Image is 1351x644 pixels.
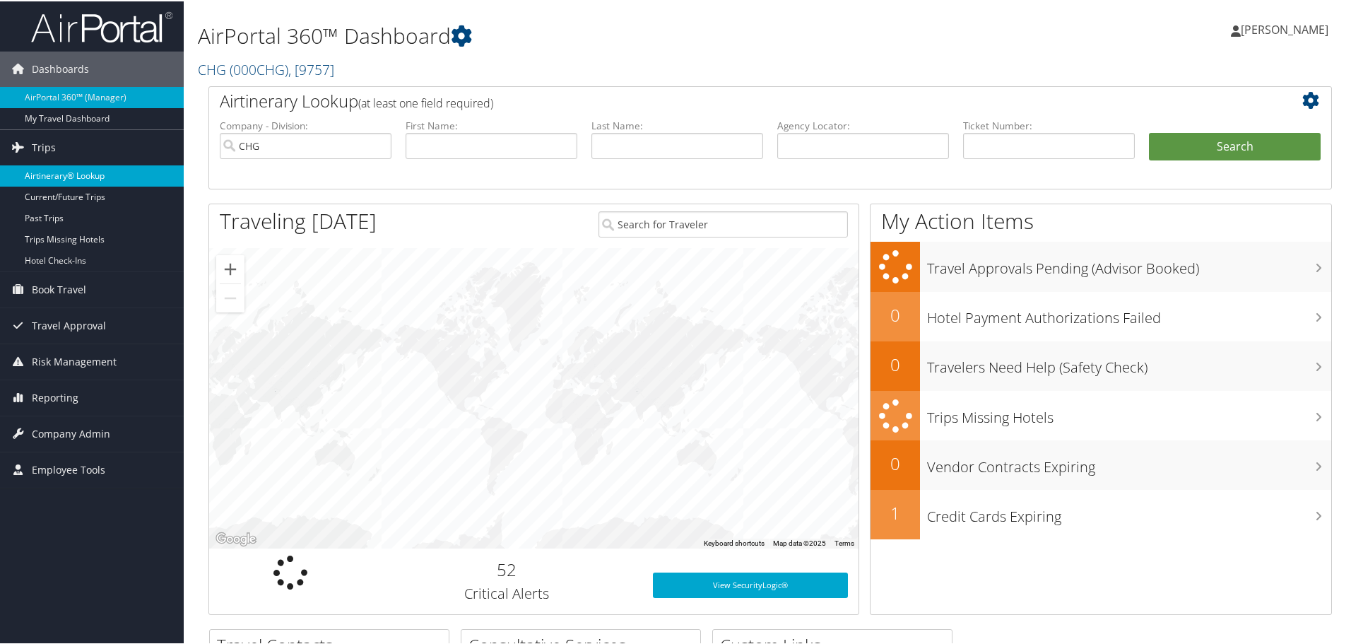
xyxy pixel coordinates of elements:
h1: AirPortal 360™ Dashboard [198,20,961,49]
span: Trips [32,129,56,164]
span: Dashboards [32,50,89,86]
button: Zoom in [216,254,244,282]
label: Ticket Number: [963,117,1135,131]
h3: Travel Approvals Pending (Advisor Booked) [927,250,1331,277]
label: Last Name: [591,117,763,131]
h2: 52 [382,556,632,580]
a: View SecurityLogic® [653,571,848,597]
label: First Name: [406,117,577,131]
span: Map data ©2025 [773,538,826,546]
h3: Travelers Need Help (Safety Check) [927,349,1331,376]
h2: 0 [871,450,920,474]
span: Risk Management [32,343,117,378]
h3: Hotel Payment Authorizations Failed [927,300,1331,327]
h2: 0 [871,302,920,326]
h3: Vendor Contracts Expiring [927,449,1331,476]
a: Trips Missing Hotels [871,390,1331,440]
input: Search for Traveler [598,210,848,236]
span: , [ 9757 ] [288,59,334,78]
span: [PERSON_NAME] [1241,21,1328,36]
h3: Trips Missing Hotels [927,399,1331,426]
a: 0Hotel Payment Authorizations Failed [871,291,1331,340]
img: Google [213,529,259,547]
label: Agency Locator: [777,117,949,131]
a: Travel Approvals Pending (Advisor Booked) [871,240,1331,291]
button: Search [1149,131,1321,160]
span: Travel Approval [32,307,106,342]
a: 0Vendor Contracts Expiring [871,439,1331,488]
h1: My Action Items [871,205,1331,235]
h3: Critical Alerts [382,582,632,602]
h2: 1 [871,500,920,524]
span: Book Travel [32,271,86,306]
span: (at least one field required) [358,94,493,110]
a: 0Travelers Need Help (Safety Check) [871,340,1331,390]
a: Open this area in Google Maps (opens a new window) [213,529,259,547]
img: airportal-logo.png [31,9,172,42]
h1: Traveling [DATE] [220,205,377,235]
button: Keyboard shortcuts [704,537,765,547]
button: Zoom out [216,283,244,311]
span: Reporting [32,379,78,414]
span: Company Admin [32,415,110,450]
label: Company - Division: [220,117,391,131]
span: Employee Tools [32,451,105,486]
a: Terms [834,538,854,546]
a: 1Credit Cards Expiring [871,488,1331,538]
span: ( 000CHG ) [230,59,288,78]
a: CHG [198,59,334,78]
h2: 0 [871,351,920,375]
h2: Airtinerary Lookup [220,88,1227,112]
h3: Credit Cards Expiring [927,498,1331,525]
a: [PERSON_NAME] [1231,7,1343,49]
